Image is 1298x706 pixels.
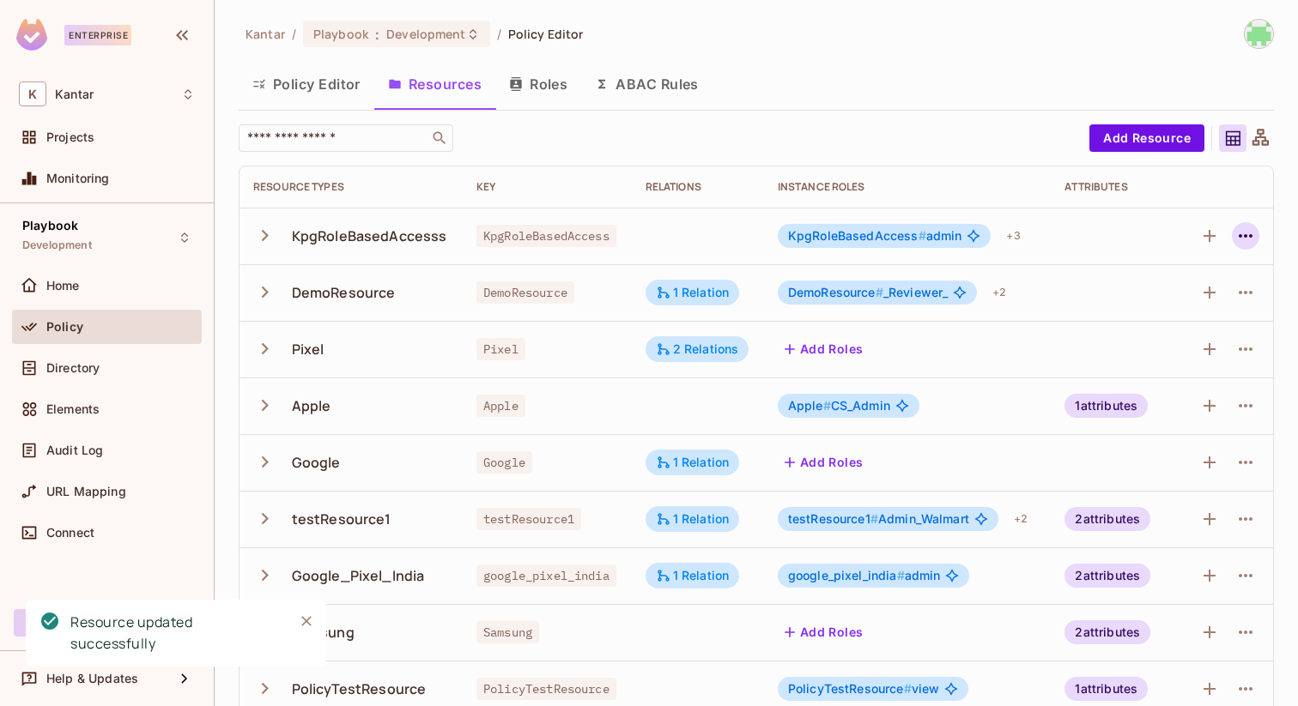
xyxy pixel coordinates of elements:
span: # [919,228,926,243]
div: + 2 [1007,505,1034,533]
div: Google [292,453,341,472]
span: testResource1 [788,511,878,526]
span: Development [22,238,92,252]
span: Pixel [476,338,525,360]
span: KpgRoleBasedAccess [476,225,616,247]
span: : [374,27,380,41]
span: admin [788,229,962,243]
span: DemoResource [476,281,574,304]
div: KpgRoleBasedAccesss [292,226,447,245]
span: # [823,398,831,413]
div: Relations [646,180,750,194]
div: Resource Types [253,180,449,194]
span: Apple [476,395,525,417]
span: Google [476,451,532,474]
div: + 3 [999,222,1027,250]
li: / [292,26,296,42]
span: google_pixel_india [788,568,905,582]
button: Close [294,608,319,634]
span: Admin_Walmart [788,512,969,526]
span: Apple [788,398,831,413]
button: ABAC Rules [581,63,713,106]
span: Policy [46,320,83,334]
div: Instance roles [778,180,1038,194]
span: Directory [46,361,100,375]
span: CS_Admin [788,399,890,413]
span: # [876,285,883,299]
span: Development [386,26,465,42]
div: 1 Relation [656,285,730,300]
span: URL Mapping [46,485,126,498]
div: 2 Relations [656,341,739,357]
div: 1 Relation [656,568,730,583]
img: ritik.gariya@kantar.com [1245,20,1273,48]
div: 1 attributes [1064,677,1148,701]
button: Add Resource [1089,124,1204,152]
button: Roles [495,63,581,106]
span: Workspace: Kantar [55,87,94,101]
button: Add Roles [778,335,870,363]
div: Attributes [1064,180,1167,194]
button: Add Roles [778,449,870,476]
img: SReyMgAAAABJRU5ErkJggg== [16,19,47,51]
div: Resource updated successfully [70,612,280,655]
button: Add Roles [778,619,870,646]
div: testResource1 [292,510,391,528]
span: K [19,81,46,106]
div: 1 Relation [656,511,730,527]
span: # [897,568,905,582]
div: 2 attributes [1064,507,1150,531]
span: view [788,682,939,696]
span: Playbook [22,219,78,232]
button: Policy Editor [239,63,374,106]
span: Monitoring [46,172,110,185]
span: _Reviewer_ [788,286,948,299]
span: the active workspace [246,26,285,42]
li: / [497,26,501,42]
div: + 2 [986,279,1013,306]
span: admin [788,569,941,582]
div: 2 attributes [1064,620,1150,644]
div: 1 attributes [1064,394,1148,418]
span: Policy Editor [508,26,584,42]
span: google_pixel_india [476,564,616,587]
div: PolicyTestResource [292,679,427,698]
button: Resources [374,63,495,106]
div: Key [476,180,618,194]
div: 1 Relation [656,455,730,470]
div: Google_Pixel_India [292,566,425,585]
span: KpgRoleBasedAccess [788,228,926,243]
span: Projects [46,130,94,144]
span: Elements [46,402,100,416]
span: PolicyTestResource [788,681,912,696]
span: testResource1 [476,508,581,530]
span: Samsung [476,621,539,643]
span: # [870,511,878,526]
div: 2 attributes [1064,564,1150,588]
div: Pixel [292,340,324,359]
div: Enterprise [64,25,131,45]
span: DemoResource [788,285,883,299]
span: PolicyTestResource [476,678,616,700]
span: Playbook [313,26,368,42]
div: DemoResource [292,283,396,302]
span: Audit Log [46,444,103,457]
span: Connect [46,526,94,540]
div: Apple [292,396,331,415]
span: # [904,681,912,696]
span: Home [46,279,80,293]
